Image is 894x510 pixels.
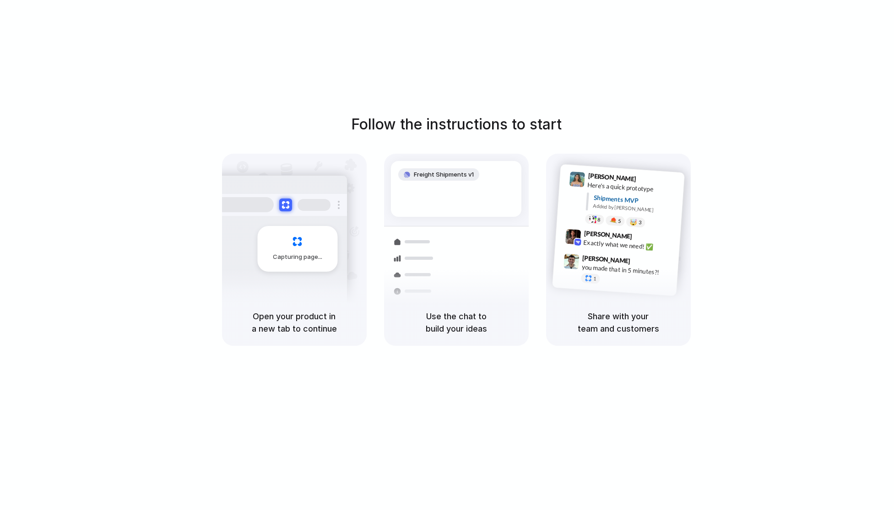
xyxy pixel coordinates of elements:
span: 9:47 AM [633,257,652,268]
span: 8 [597,217,600,222]
span: 5 [618,218,621,223]
div: Exactly what we need! ✅ [583,237,675,253]
span: Freight Shipments v1 [414,170,474,179]
span: 3 [638,220,641,225]
span: 9:41 AM [639,175,657,186]
span: [PERSON_NAME] [584,228,632,241]
span: [PERSON_NAME] [582,252,630,266]
h1: Follow the instructions to start [351,113,562,135]
span: Capturing page [273,252,324,262]
h5: Use the chat to build your ideas [395,310,518,335]
div: you made that in 5 minutes?! [581,262,673,278]
span: 9:42 AM [634,232,653,243]
div: Added by [PERSON_NAME] [593,202,677,215]
div: Here's a quick prototype [587,180,678,195]
h5: Open your product in a new tab to continue [233,310,356,335]
div: 🤯 [629,219,637,225]
span: [PERSON_NAME] [588,171,636,184]
h5: Share with your team and customers [557,310,680,335]
div: Shipments MVP [593,193,678,208]
span: 1 [593,276,596,281]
